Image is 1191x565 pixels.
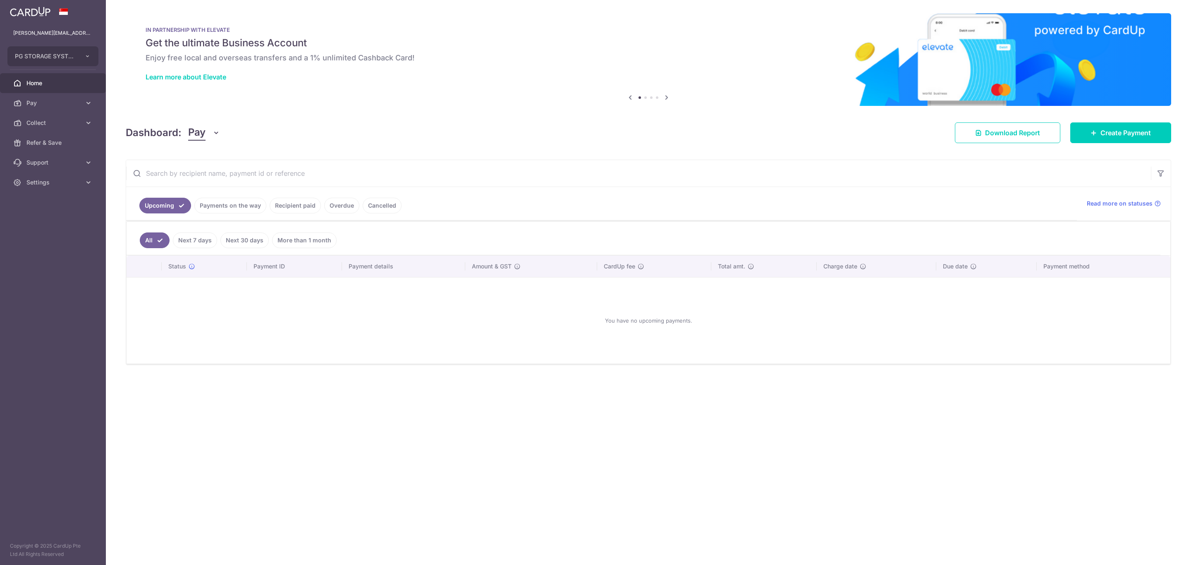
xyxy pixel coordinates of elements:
[324,198,359,213] a: Overdue
[985,128,1040,138] span: Download Report
[342,256,465,277] th: Payment details
[126,13,1171,106] img: Renovation banner
[15,52,76,60] span: PG STORAGE SYSTEMS PTE. LTD.
[126,125,182,140] h4: Dashboard:
[247,256,342,277] th: Payment ID
[604,262,635,271] span: CardUp fee
[168,262,186,271] span: Status
[146,53,1151,63] h6: Enjoy free local and overseas transfers and a 1% unlimited Cashback Card!
[1138,540,1183,561] iframe: Opens a widget where you can find more information
[272,232,337,248] a: More than 1 month
[26,139,81,147] span: Refer & Save
[943,262,968,271] span: Due date
[140,232,170,248] a: All
[718,262,745,271] span: Total amt.
[26,158,81,167] span: Support
[823,262,857,271] span: Charge date
[173,232,217,248] a: Next 7 days
[146,36,1151,50] h5: Get the ultimate Business Account
[26,178,81,187] span: Settings
[1070,122,1171,143] a: Create Payment
[13,29,93,37] p: [PERSON_NAME][EMAIL_ADDRESS][PERSON_NAME][DOMAIN_NAME]
[220,232,269,248] a: Next 30 days
[136,284,1160,357] div: You have no upcoming payments.
[363,198,402,213] a: Cancelled
[146,73,226,81] a: Learn more about Elevate
[270,198,321,213] a: Recipient paid
[1100,128,1151,138] span: Create Payment
[146,26,1151,33] p: IN PARTNERSHIP WITH ELEVATE
[7,46,98,66] button: PG STORAGE SYSTEMS PTE. LTD.
[26,79,81,87] span: Home
[188,125,220,141] button: Pay
[10,7,50,17] img: CardUp
[472,262,512,271] span: Amount & GST
[955,122,1060,143] a: Download Report
[1037,256,1170,277] th: Payment method
[194,198,266,213] a: Payments on the way
[188,125,206,141] span: Pay
[1087,199,1161,208] a: Read more on statuses
[126,160,1151,187] input: Search by recipient name, payment id or reference
[26,99,81,107] span: Pay
[1087,199,1153,208] span: Read more on statuses
[26,119,81,127] span: Collect
[139,198,191,213] a: Upcoming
